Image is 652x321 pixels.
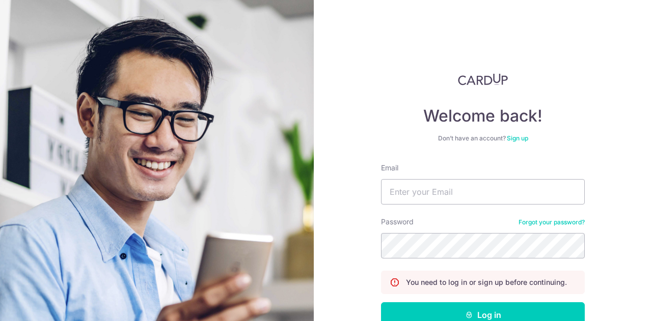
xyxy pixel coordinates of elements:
label: Email [381,163,398,173]
a: Forgot your password? [519,218,585,226]
div: Don’t have an account? [381,134,585,142]
input: Enter your Email [381,179,585,205]
a: Sign up [507,134,528,142]
label: Password [381,217,414,227]
p: You need to log in or sign up before continuing. [406,277,567,287]
h4: Welcome back! [381,106,585,126]
img: CardUp Logo [458,73,508,85]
